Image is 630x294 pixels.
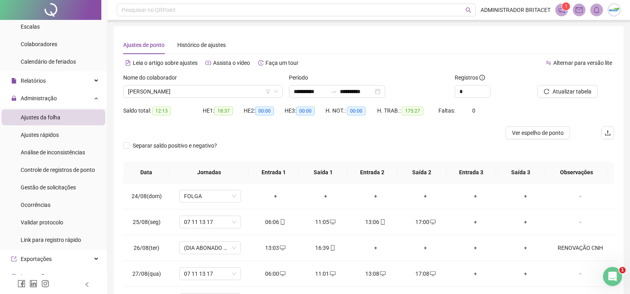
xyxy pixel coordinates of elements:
div: + [307,192,344,201]
div: + [357,192,394,201]
span: export [11,256,17,262]
span: lock [11,95,17,101]
div: - [557,192,604,201]
div: HE 3: [285,106,326,115]
div: + [257,192,294,201]
span: swap-right [330,88,337,95]
div: + [507,218,544,226]
span: left [84,282,90,287]
span: Link para registro rápido [21,237,81,243]
span: mail [576,6,583,14]
span: desktop [329,271,335,276]
th: Observações [545,162,608,183]
span: Gestão de solicitações [21,184,76,191]
span: Assista o vídeo [213,60,250,66]
div: + [357,243,394,252]
span: Colaboradores [21,41,57,47]
span: mobile [279,219,285,225]
span: file [11,78,17,84]
div: + [507,192,544,201]
span: (DIA ABONADO PARCIALMENTE) [184,242,236,254]
span: Ajustes de ponto [123,42,165,48]
span: WAGNER SOARES PEREIRA [128,86,278,97]
th: Jornadas [169,162,249,183]
span: notification [558,6,565,14]
span: Observações [552,168,602,177]
span: mobile [379,219,386,225]
span: 1 [565,4,568,9]
div: + [457,243,494,252]
div: + [507,269,544,278]
span: Administração [21,95,57,101]
div: 16:39 [307,243,344,252]
span: search [465,7,471,13]
div: 17:00 [407,218,444,226]
span: Escalas [21,23,40,30]
div: 13:06 [357,218,394,226]
div: 13:03 [257,243,294,252]
span: Histórico de ajustes [177,42,226,48]
div: + [457,192,494,201]
span: 27/08(qua) [132,271,161,277]
span: 00:00 [255,107,274,115]
div: 06:06 [257,218,294,226]
span: Ajustes rápidos [21,132,59,138]
span: to [330,88,337,95]
div: + [457,218,494,226]
label: Nome do colaborador [123,73,182,82]
span: 18:37 [214,107,233,115]
div: 11:01 [307,269,344,278]
div: + [507,243,544,252]
span: upload [605,130,611,136]
span: Ver espelho de ponto [512,129,564,137]
th: Saída 1 [298,162,347,183]
span: 12:13 [152,107,171,115]
span: desktop [279,245,285,251]
th: Entrada 3 [446,162,496,183]
span: 24/08(dom) [132,193,162,199]
span: 25/08(seg) [133,219,161,225]
span: Faça um tour [266,60,299,66]
div: 11:05 [307,218,344,226]
th: Entrada 1 [249,162,298,183]
div: HE 2: [244,106,285,115]
div: H. NOT.: [326,106,377,115]
div: + [457,269,494,278]
div: - [557,269,604,278]
th: Entrada 2 [348,162,397,183]
button: Ver espelho de ponto [506,127,570,139]
button: Atualizar tabela [537,85,598,98]
span: Alternar para versão lite [553,60,612,66]
span: 0 [472,107,475,114]
span: sync [11,274,17,279]
div: - [557,218,604,226]
span: Separar saldo positivo e negativo? [130,141,220,150]
th: Saída 3 [496,162,545,183]
span: FOLGA [184,190,236,202]
span: bell [593,6,600,14]
span: Controle de registros de ponto [21,167,95,173]
span: 1 [619,267,626,273]
th: Data [123,162,169,183]
sup: 1 [562,2,570,10]
div: 17:08 [407,269,444,278]
div: H. TRAB.: [377,106,438,115]
span: desktop [329,219,335,225]
span: Exportações [21,256,52,262]
div: HE 1: [203,106,244,115]
div: RENOVAÇÃO CNH [557,243,604,252]
iframe: Intercom live chat [603,267,622,286]
span: Faltas: [438,107,456,114]
span: 07 11 13 17 [184,268,236,280]
span: instagram [41,280,49,288]
span: desktop [279,271,285,276]
span: 07 11 13 17 [184,216,236,228]
span: desktop [379,271,386,276]
span: facebook [17,280,25,288]
span: Ocorrências [21,202,50,208]
span: swap [546,60,551,66]
span: Integrações [21,273,50,280]
span: desktop [429,219,436,225]
div: 13:08 [357,269,394,278]
span: filter [266,89,270,94]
